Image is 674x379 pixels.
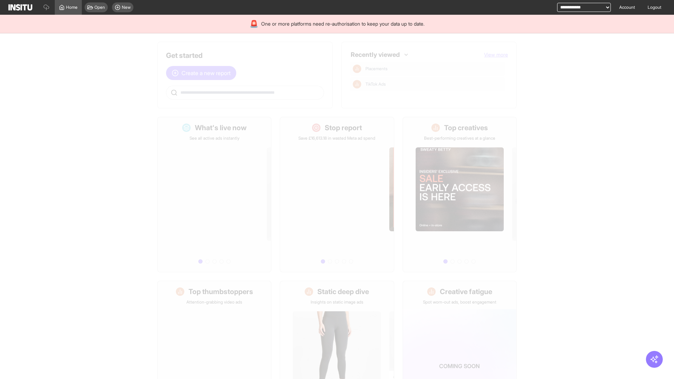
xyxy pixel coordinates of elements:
img: Logo [8,4,32,11]
span: Open [94,5,105,10]
span: One or more platforms need re-authorisation to keep your data up to date. [261,20,424,27]
div: 🚨 [250,19,258,29]
span: New [122,5,131,10]
span: Home [66,5,78,10]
